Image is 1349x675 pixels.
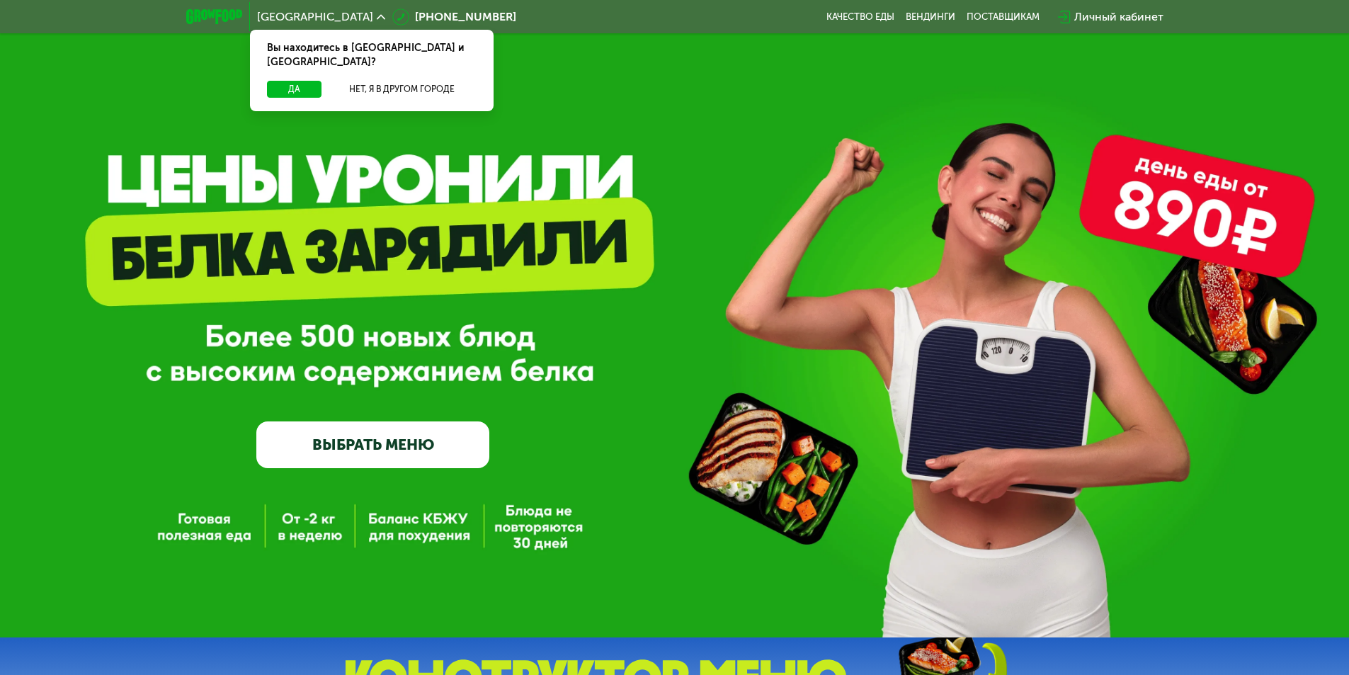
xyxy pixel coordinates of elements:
[250,30,494,81] div: Вы находитесь в [GEOGRAPHIC_DATA] и [GEOGRAPHIC_DATA]?
[267,81,321,98] button: Да
[826,11,894,23] a: Качество еды
[1074,8,1163,25] div: Личный кабинет
[967,11,1040,23] div: поставщикам
[392,8,516,25] a: [PHONE_NUMBER]
[327,81,477,98] button: Нет, я в другом городе
[257,11,373,23] span: [GEOGRAPHIC_DATA]
[906,11,955,23] a: Вендинги
[256,421,489,468] a: ВЫБРАТЬ МЕНЮ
